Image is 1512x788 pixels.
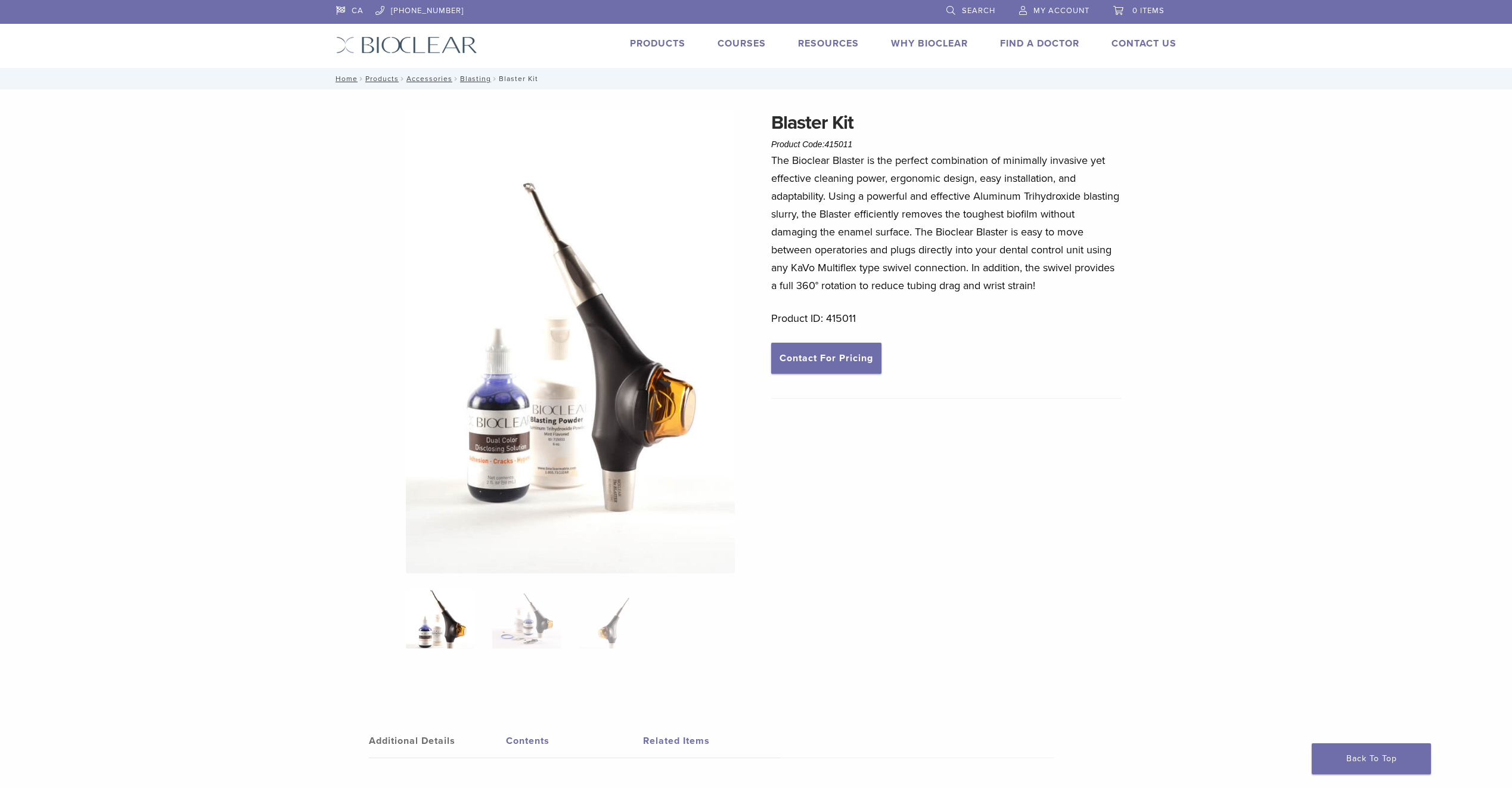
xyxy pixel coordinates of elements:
[891,38,968,49] a: Why Bioclear
[771,151,1122,294] p: The Bioclear Blaster is the perfect combination of minimally invasive yet effective cleaning powe...
[369,724,506,758] a: Additional Details
[358,76,365,82] span: /
[327,68,1185,89] nav: Blaster Kit
[506,724,643,758] a: Contents
[492,589,561,649] img: Blaster Kit - Image 2
[643,724,780,758] a: Related Items
[798,38,859,49] a: Resources
[771,139,852,149] span: Product Code:
[771,309,1122,327] p: Product ID: 415011
[365,75,399,83] a: Products
[406,108,735,573] img: Bioclear Blaster Kit-Simplified-1
[825,139,853,149] span: 415011
[460,75,491,83] a: Blasting
[771,343,881,374] a: Contact For Pricing
[1033,6,1089,15] span: My Account
[406,75,452,83] a: Accessories
[406,589,474,649] img: Bioclear-Blaster-Kit-Simplified-1-e1548850725122-324x324.jpg
[452,76,460,82] span: /
[1000,38,1079,49] a: Find A Doctor
[332,75,358,83] a: Home
[1132,6,1165,15] span: 0 items
[579,589,648,649] img: Blaster Kit - Image 3
[336,36,477,54] img: Bioclear
[399,76,406,82] span: /
[1312,743,1431,774] a: Back To Top
[1112,38,1176,49] a: Contact Us
[718,38,766,49] a: Courses
[491,76,499,82] span: /
[962,6,995,15] span: Search
[771,108,1122,137] h1: Blaster Kit
[630,38,685,49] a: Products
